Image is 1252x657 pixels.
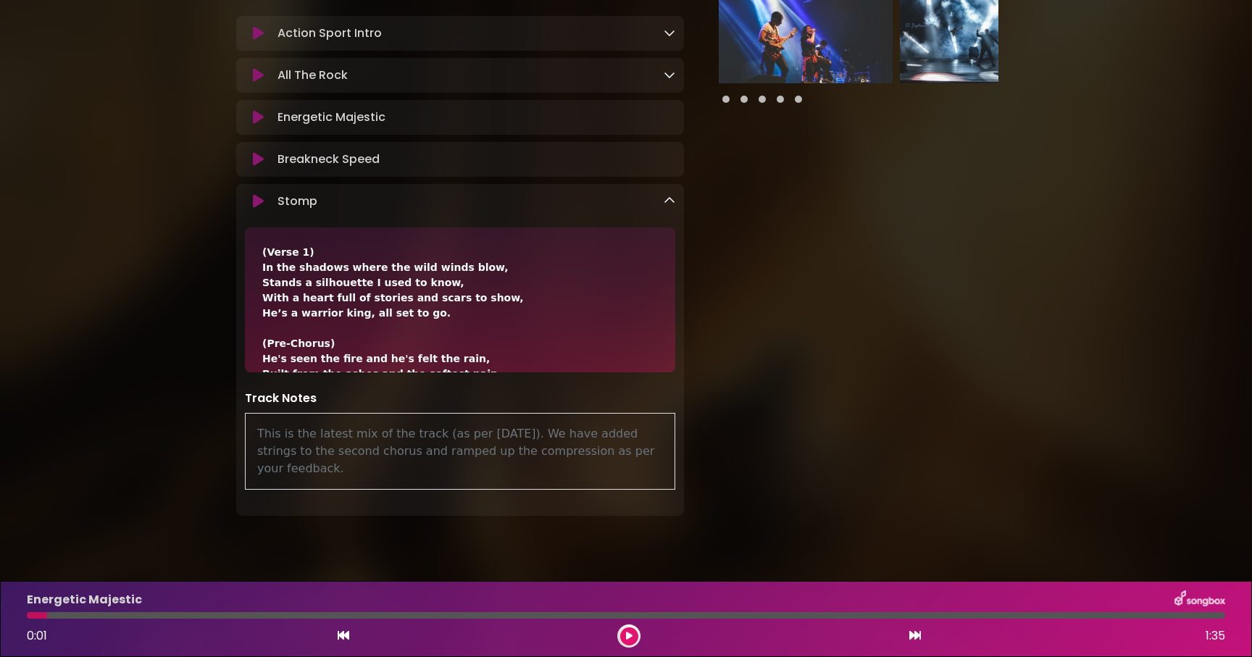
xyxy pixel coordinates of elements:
p: Stomp [277,193,317,210]
div: This is the latest mix of the track (as per [DATE]). We have added strings to the second chorus a... [245,413,675,490]
p: Breakneck Speed [277,151,380,168]
p: Track Notes [245,390,675,407]
p: All The Rock [277,67,348,84]
p: Energetic Majestic [277,109,385,126]
div: (Verse 1) In the shadows where the wild winds blow, Stands a silhouette I used to know, With a he... [262,245,658,595]
p: Action Sport Intro [277,25,382,42]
